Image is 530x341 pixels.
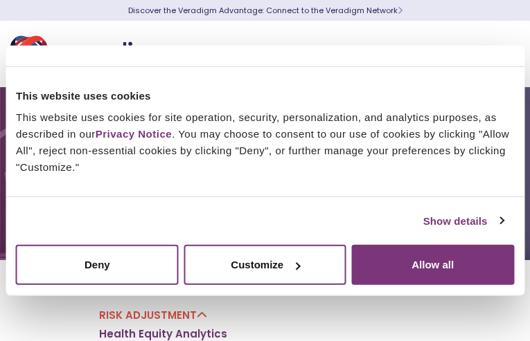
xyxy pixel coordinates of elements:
div: This website uses cookies for site operation, security, personalization, and analytics purposes, ... [16,109,514,176]
button: Customize [184,245,346,285]
a: Discover the Veradigm Advantage: Connect to the Veradigm NetworkLearn More [128,5,403,16]
img: Veradigm logo [10,31,177,77]
a: Risk Adjustment [99,308,207,322]
a: Health Equity Analytics [99,327,227,341]
span: Learn More [398,5,403,16]
button: Allow all [351,245,514,285]
a: Privacy Notice [96,128,172,140]
a: Show details [423,212,504,229]
button: Toggle Navigation Menu [488,36,509,72]
div: This website uses cookies [16,87,514,104]
button: Deny [16,245,179,285]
